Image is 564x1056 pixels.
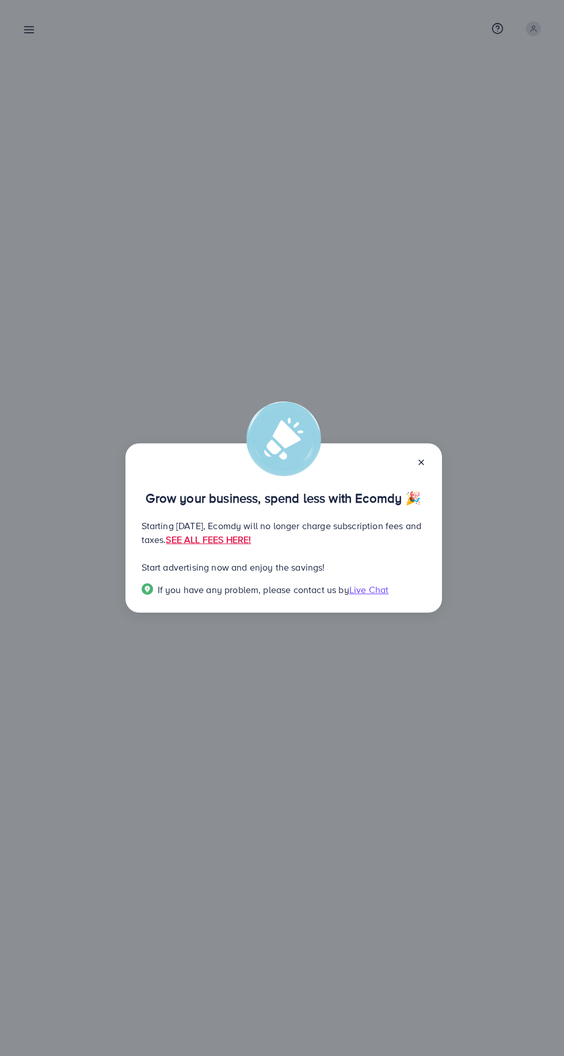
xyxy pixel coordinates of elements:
[142,519,426,546] p: Starting [DATE], Ecomdy will no longer charge subscription fees and taxes.
[142,491,426,505] p: Grow your business, spend less with Ecomdy 🎉
[166,533,251,546] a: SEE ALL FEES HERE!
[142,583,153,595] img: Popup guide
[246,401,321,476] img: alert
[142,560,426,574] p: Start advertising now and enjoy the savings!
[349,583,388,596] span: Live Chat
[158,583,349,596] span: If you have any problem, please contact us by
